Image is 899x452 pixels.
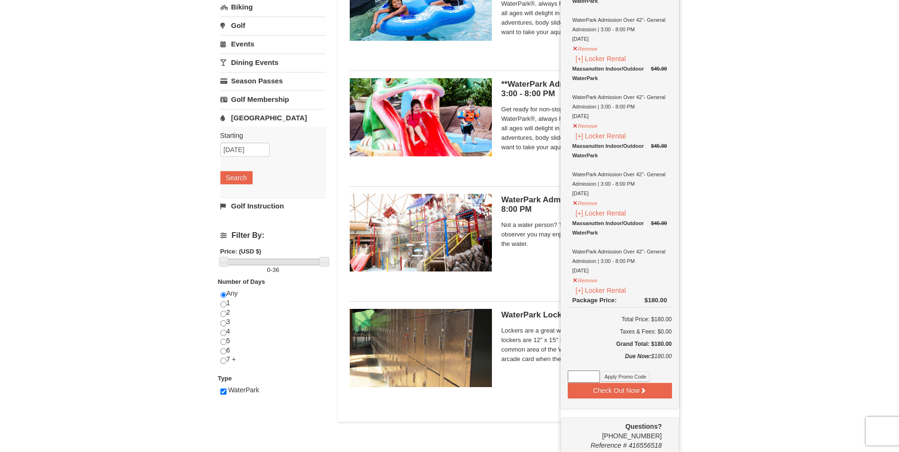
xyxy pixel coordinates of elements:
a: Golf Membership [220,90,326,108]
div: Taxes & Fees: $0.00 [568,327,672,336]
div: WaterPark Admission Over 42"- General Admission | 3:00 - 8:00 PM [DATE] [572,64,667,121]
h5: Grand Total: $180.00 [568,339,672,349]
div: Massanutten Indoor/Outdoor WaterPark [572,218,667,237]
h5: WaterPark Admission- Observer | 3:00 - 8:00 PM [501,195,667,214]
strong: Type [218,375,232,382]
button: Remove [572,273,598,285]
div: Massanutten Indoor/Outdoor WaterPark [572,141,667,160]
div: WaterPark Admission Over 42"- General Admission | 3:00 - 8:00 PM [DATE] [572,141,667,198]
button: Remove [572,119,598,131]
del: $45.00 [651,143,667,149]
button: [+] Locker Rental [572,54,629,64]
button: Check Out Now [568,383,672,398]
span: 416556518 [628,442,662,449]
button: [+] Locker Rental [572,208,629,218]
div: $180.00 [645,296,667,305]
del: $45.00 [651,220,667,226]
span: 36 [272,266,279,273]
button: Search [220,171,253,184]
h5: **WaterPark Admission - Under 42” Tall | 3:00 - 8:00 PM [501,80,667,99]
img: 6619917-1062-d161e022.jpg [350,78,492,156]
span: Not a water person? Then this ticket is just for you. As an observer you may enjoy the WaterPark ... [501,220,667,249]
del: $45.00 [651,66,667,72]
div: Any 1 2 3 4 5 6 7 + [220,289,326,374]
button: Remove [572,42,598,54]
span: Package Price: [572,297,617,304]
span: 0 [267,266,270,273]
h5: WaterPark Locker Rental [501,310,667,320]
span: Lockers are a great way to keep your valuables safe. The lockers are 12" x 15" x 18" in size and ... [501,326,667,364]
button: [+] Locker Rental [572,131,629,141]
strong: Due Now: [625,353,651,360]
a: Golf [220,17,326,34]
strong: Price: (USD $) [220,248,262,255]
label: Starting [220,131,319,140]
a: Dining Events [220,54,326,71]
span: [PHONE_NUMBER] [568,422,662,440]
strong: Number of Days [218,278,265,285]
label: - [220,265,326,275]
div: Massanutten Indoor/Outdoor WaterPark [572,64,667,83]
img: 6619917-1066-60f46fa6.jpg [350,194,492,271]
div: WaterPark Admission Over 42"- General Admission | 3:00 - 8:00 PM [DATE] [572,218,667,275]
a: Events [220,35,326,53]
div: $180.00 [568,352,672,371]
button: Apply Promo Code [601,371,650,382]
a: [GEOGRAPHIC_DATA] [220,109,326,127]
strong: Questions? [625,423,662,430]
span: Reference # [590,442,627,449]
h6: Total Price: $180.00 [568,315,672,324]
h4: Filter By: [220,231,326,240]
button: Remove [572,196,598,208]
img: 6619917-1005-d92ad057.png [350,309,492,387]
a: Golf Instruction [220,197,326,215]
span: Get ready for non-stop thrills at the Massanutten WaterPark®, always heated to 84° Fahrenheit. Ch... [501,105,667,152]
span: WaterPark [228,386,259,394]
button: [+] Locker Rental [572,285,629,296]
a: Season Passes [220,72,326,90]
